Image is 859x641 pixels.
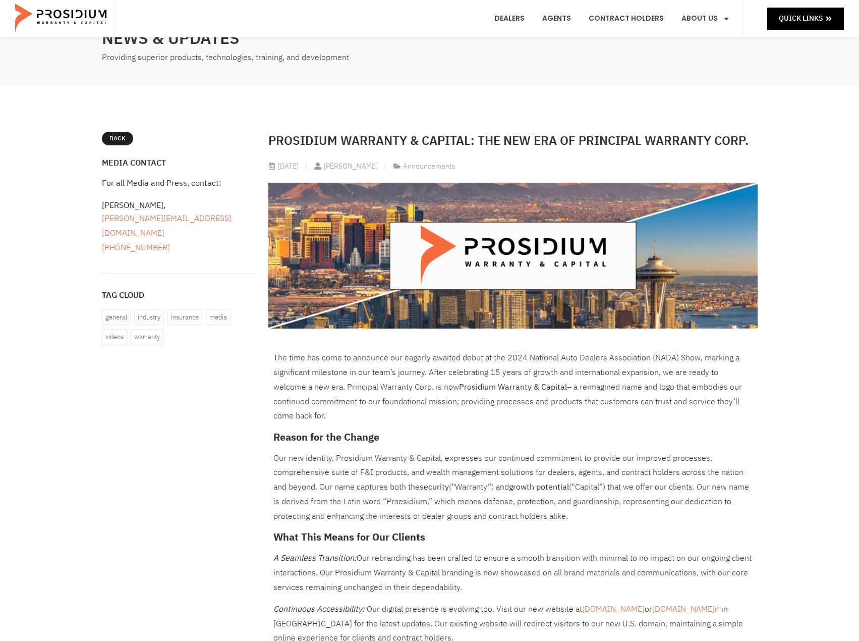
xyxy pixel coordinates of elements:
time: [DATE] [278,161,299,172]
h2: Prosidium Warranty & Capital: The New Era of Principal Warranty Corp. [268,132,758,150]
a: [DOMAIN_NAME] [652,603,715,615]
a: Quick Links [767,8,844,29]
h4: Media Contact [102,159,258,167]
p: Our new identity, Prosidium Warranty & Capital, expresses our continued commitment to provide our... [273,451,753,524]
strong: Prosidium Warranty & Capital [459,381,567,393]
p: Our rebranding has been crafted to ensure a smooth transition with minimal to no impact on our on... [273,551,753,595]
strong: Reason for the Change [273,430,379,445]
a: [DATE] [268,160,299,173]
a: [PERSON_NAME] [314,160,378,173]
strong: Continuous Accessibility: [273,603,365,615]
a: Media [206,309,231,325]
span: [PERSON_NAME] [321,160,378,173]
h4: Tag Cloud [102,291,258,299]
span: Quick Links [779,12,823,25]
strong: security [420,481,449,493]
strong: A Seamless Transition: [273,552,357,564]
a: [PHONE_NUMBER] [102,242,170,254]
span: Announcements [403,161,455,172]
a: Warranty [131,329,163,345]
strong: What This Means for Our Clients [273,529,425,545]
a: [PERSON_NAME][EMAIL_ADDRESS][DOMAIN_NAME] [102,212,232,239]
a: Industry [134,309,164,325]
div: For all Media and Press, contact: [102,177,258,189]
h2: News & Updates [102,26,425,50]
a: Videos [102,329,127,345]
a: Insurance [167,309,202,325]
span: Back [109,133,126,144]
a: [DOMAIN_NAME] [582,603,645,615]
a: Back [102,132,133,146]
div: [PERSON_NAME], [102,199,258,255]
p: The time has come to announce our eagerly awaited debut at the 2024 National Auto Dealers Associa... [273,351,753,423]
strong: growth potential [509,481,569,493]
a: General [102,309,131,325]
div: Providing superior products, technologies, training, and development [102,50,425,65]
